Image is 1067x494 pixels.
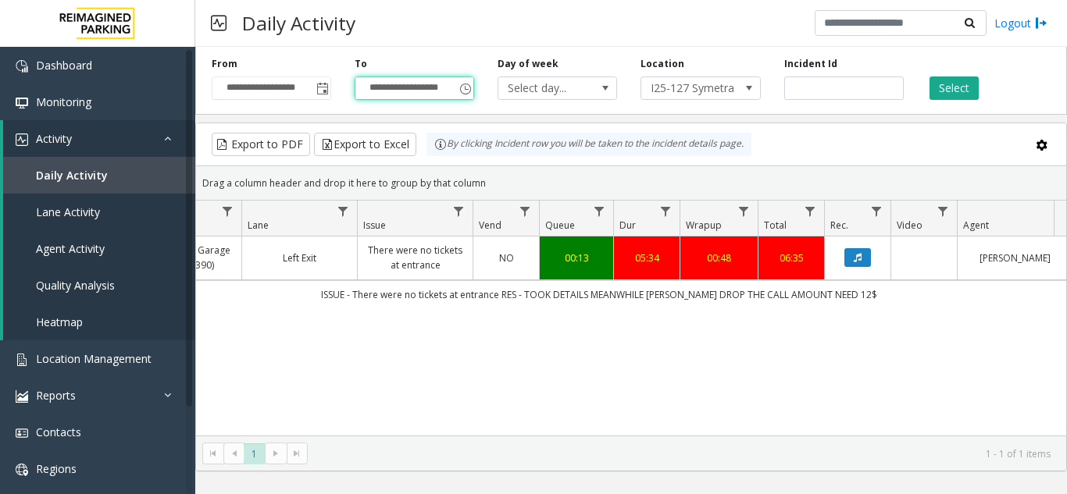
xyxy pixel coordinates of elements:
[994,15,1047,31] a: Logout
[3,120,195,157] a: Activity
[866,201,887,222] a: Rec. Filter Menu
[313,77,330,99] span: Toggle popup
[16,390,28,403] img: 'icon'
[963,219,989,232] span: Agent
[623,251,670,265] a: 05:34
[212,57,237,71] label: From
[36,425,81,439] span: Contacts
[3,230,195,267] a: Agent Activity
[3,157,195,194] a: Daily Activity
[355,57,367,71] label: To
[248,219,269,232] span: Lane
[3,267,195,304] a: Quality Analysis
[768,251,815,265] a: 06:35
[515,201,536,222] a: Vend Filter Menu
[456,77,473,99] span: Toggle popup
[967,251,1063,265] a: [PERSON_NAME]
[314,133,416,156] button: Export to Excel
[16,464,28,476] img: 'icon'
[36,131,72,146] span: Activity
[36,388,76,403] span: Reports
[619,219,636,232] span: Dur
[244,443,265,464] span: Page 1
[690,251,748,265] a: 00:48
[317,447,1051,460] kendo-pager-info: 1 - 1 of 1 items
[211,4,227,42] img: pageIcon
[196,201,1066,435] div: Data table
[36,241,105,256] span: Agent Activity
[434,138,447,151] img: infoIcon.svg
[3,194,195,230] a: Lane Activity
[426,133,751,156] div: By clicking Incident row you will be taken to the incident details page.
[36,315,83,329] span: Heatmap
[483,251,530,265] a: NO
[367,243,463,272] a: There were no tickets at entrance
[479,219,501,232] span: Vend
[36,168,108,183] span: Daily Activity
[16,427,28,439] img: 'icon'
[800,201,821,222] a: Total Filter Menu
[545,219,575,232] span: Queue
[830,219,848,232] span: Rec.
[36,204,100,219] span: Lane Activity
[589,201,610,222] a: Queue Filter Menu
[3,304,195,340] a: Heatmap
[655,201,676,222] a: Dur Filter Menu
[641,77,736,99] span: I25-127 Symetra Garage (I) (R390)
[784,57,837,71] label: Incident Id
[641,57,684,71] label: Location
[499,251,514,265] span: NO
[252,251,348,265] a: Left Exit
[764,219,787,232] span: Total
[448,201,469,222] a: Issue Filter Menu
[212,133,310,156] button: Export to PDF
[36,58,92,73] span: Dashboard
[16,60,28,73] img: 'icon'
[36,461,77,476] span: Regions
[16,97,28,109] img: 'icon'
[36,278,115,293] span: Quality Analysis
[363,219,386,232] span: Issue
[733,201,755,222] a: Wrapup Filter Menu
[930,76,979,100] button: Select
[16,354,28,366] img: 'icon'
[333,201,354,222] a: Lane Filter Menu
[196,169,1066,197] div: Drag a column header and drop it here to group by that column
[36,94,91,109] span: Monitoring
[1035,15,1047,31] img: logout
[549,251,604,265] a: 00:13
[897,219,922,232] span: Video
[933,201,954,222] a: Video Filter Menu
[36,351,152,366] span: Location Management
[234,4,363,42] h3: Daily Activity
[686,219,722,232] span: Wrapup
[498,57,558,71] label: Day of week
[217,201,238,222] a: Location Filter Menu
[16,133,28,146] img: 'icon'
[498,77,593,99] span: Select day...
